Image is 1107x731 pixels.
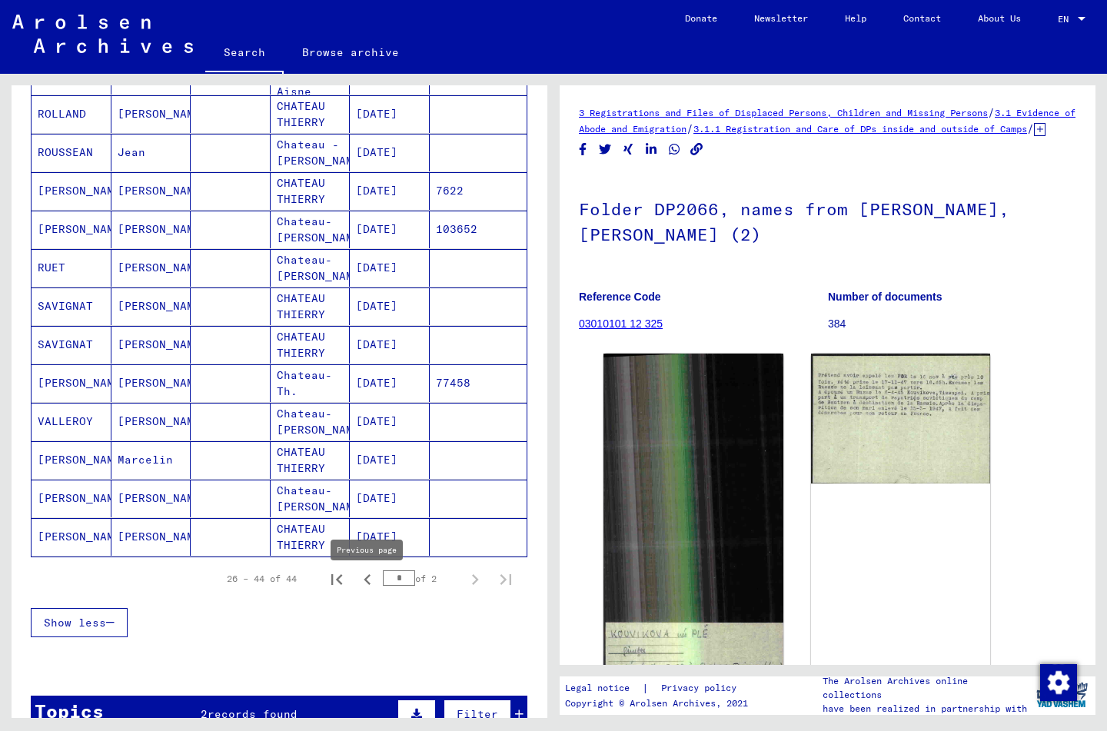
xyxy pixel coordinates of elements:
[579,107,988,118] a: 3 Registrations and Files of Displaced Persons, Children and Missing Persons
[579,317,663,330] a: 03010101 12 325
[444,699,511,729] button: Filter
[350,364,430,402] mat-cell: [DATE]
[383,571,460,586] div: of 2
[111,518,191,556] mat-cell: [PERSON_NAME]
[823,702,1029,716] p: have been realized in partnership with
[565,696,755,710] p: Copyright © Arolsen Archives, 2021
[32,480,111,517] mat-cell: [PERSON_NAME]
[689,140,705,159] button: Copy link
[32,134,111,171] mat-cell: ROUSSEAN
[321,563,352,594] button: First page
[597,140,613,159] button: Share on Twitter
[111,172,191,210] mat-cell: [PERSON_NAME]
[227,572,297,586] div: 26 – 44 of 44
[111,326,191,364] mat-cell: [PERSON_NAME]
[32,403,111,440] mat-cell: VALLEROY
[350,172,430,210] mat-cell: [DATE]
[271,326,351,364] mat-cell: CHATEAU THIERRY
[31,608,128,637] button: Show less
[271,441,351,479] mat-cell: CHATEAU THIERRY
[430,172,527,210] mat-cell: 7622
[350,441,430,479] mat-cell: [DATE]
[32,249,111,287] mat-cell: RUET
[201,707,208,721] span: 2
[579,291,661,303] b: Reference Code
[32,211,111,248] mat-cell: [PERSON_NAME]
[643,140,660,159] button: Share on LinkedIn
[490,563,521,594] button: Last page
[32,172,111,210] mat-cell: [PERSON_NAME]
[111,134,191,171] mat-cell: Jean
[271,364,351,402] mat-cell: Chateau-Th.
[1040,664,1077,701] img: Change consent
[1039,663,1076,700] div: Change consent
[208,707,298,721] span: records found
[32,326,111,364] mat-cell: SAVIGNAT
[271,403,351,440] mat-cell: Chateau-[PERSON_NAME]
[350,480,430,517] mat-cell: [DATE]
[649,680,755,696] a: Privacy policy
[350,518,430,556] mat-cell: [DATE]
[271,249,351,287] mat-cell: Chateau-[PERSON_NAME]
[460,563,490,594] button: Next page
[205,34,284,74] a: Search
[350,249,430,287] mat-cell: [DATE]
[32,95,111,133] mat-cell: ROLLAND
[579,174,1076,267] h1: Folder DP2066, names from [PERSON_NAME], [PERSON_NAME] (2)
[430,211,527,248] mat-cell: 103652
[111,403,191,440] mat-cell: [PERSON_NAME]
[667,140,683,159] button: Share on WhatsApp
[1058,14,1075,25] span: EN
[32,364,111,402] mat-cell: [PERSON_NAME]
[32,287,111,325] mat-cell: SAVIGNAT
[111,95,191,133] mat-cell: [PERSON_NAME]
[988,105,995,119] span: /
[284,34,417,71] a: Browse archive
[828,316,1076,332] p: 384
[686,121,693,135] span: /
[350,211,430,248] mat-cell: [DATE]
[350,134,430,171] mat-cell: [DATE]
[12,15,193,53] img: Arolsen_neg.svg
[111,287,191,325] mat-cell: [PERSON_NAME]
[457,707,498,721] span: Filter
[111,211,191,248] mat-cell: [PERSON_NAME]
[271,95,351,133] mat-cell: CHATEAU THIERRY
[271,134,351,171] mat-cell: Chateau - [PERSON_NAME]
[32,441,111,479] mat-cell: [PERSON_NAME]
[111,249,191,287] mat-cell: [PERSON_NAME]
[430,364,527,402] mat-cell: 77458
[350,326,430,364] mat-cell: [DATE]
[44,616,106,630] span: Show less
[1033,676,1091,714] img: yv_logo.png
[271,172,351,210] mat-cell: CHATEAU THIERRY
[823,674,1029,702] p: The Arolsen Archives online collections
[271,518,351,556] mat-cell: CHATEAU THIERRY
[350,95,430,133] mat-cell: [DATE]
[1027,121,1034,135] span: /
[693,123,1027,135] a: 3.1.1 Registration and Care of DPs inside and outside of Camps
[35,697,104,725] div: Topics
[111,480,191,517] mat-cell: [PERSON_NAME]
[32,518,111,556] mat-cell: [PERSON_NAME]
[111,364,191,402] mat-cell: [PERSON_NAME]
[271,211,351,248] mat-cell: Chateau-[PERSON_NAME]
[271,480,351,517] mat-cell: Chateau-[PERSON_NAME]
[271,287,351,325] mat-cell: CHATEAU THIERRY
[565,680,755,696] div: |
[350,403,430,440] mat-cell: [DATE]
[828,291,942,303] b: Number of documents
[111,441,191,479] mat-cell: Marcelin
[575,140,591,159] button: Share on Facebook
[350,287,430,325] mat-cell: [DATE]
[620,140,637,159] button: Share on Xing
[565,680,642,696] a: Legal notice
[352,563,383,594] button: Previous page
[811,354,991,483] img: 002.jpg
